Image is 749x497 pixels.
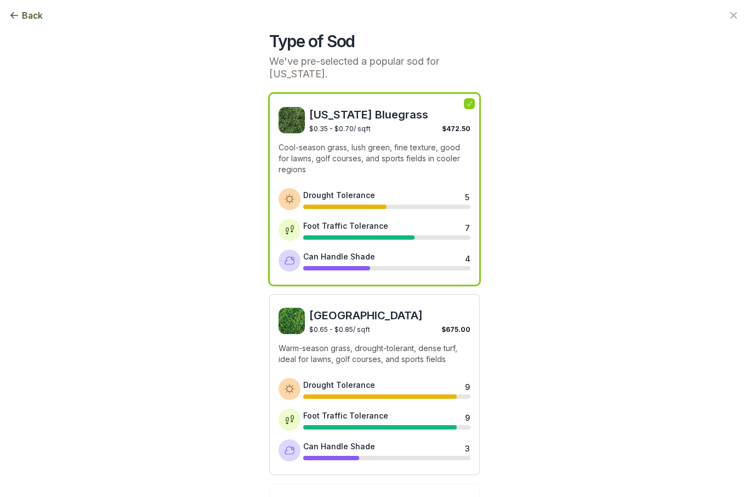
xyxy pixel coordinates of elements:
[269,55,480,80] p: We've pre-selected a popular sod for [US_STATE].
[284,445,295,456] img: Shade tolerance icon
[309,125,371,133] span: $0.35 - $0.70 / sqft
[465,191,469,200] div: 5
[442,125,470,133] span: $472.50
[284,194,295,205] img: Drought tolerance icon
[465,381,469,390] div: 9
[279,343,470,365] p: Warm-season grass, drought-tolerant, dense turf, ideal for lawns, golf courses, and sports fields
[465,412,469,421] div: 9
[465,253,469,262] div: 4
[22,9,43,22] span: Back
[303,220,388,231] div: Foot Traffic Tolerance
[465,222,469,231] div: 7
[465,443,469,451] div: 3
[309,308,470,323] span: [GEOGRAPHIC_DATA]
[303,251,375,262] div: Can Handle Shade
[284,383,295,394] img: Drought tolerance icon
[303,379,375,391] div: Drought Tolerance
[284,255,295,266] img: Shade tolerance icon
[279,308,305,334] img: Bermuda sod image
[303,189,375,201] div: Drought Tolerance
[284,224,295,235] img: Foot traffic tolerance icon
[284,414,295,425] img: Foot traffic tolerance icon
[303,440,375,452] div: Can Handle Shade
[279,107,305,133] img: Kentucky Bluegrass sod image
[269,31,480,51] h2: Type of Sod
[279,142,470,175] p: Cool-season grass, lush green, fine texture, good for lawns, golf courses, and sports fields in c...
[303,410,388,421] div: Foot Traffic Tolerance
[441,325,470,334] span: $675.00
[9,9,43,22] button: Back
[309,325,370,334] span: $0.65 - $0.85 / sqft
[309,107,470,122] span: [US_STATE] Bluegrass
